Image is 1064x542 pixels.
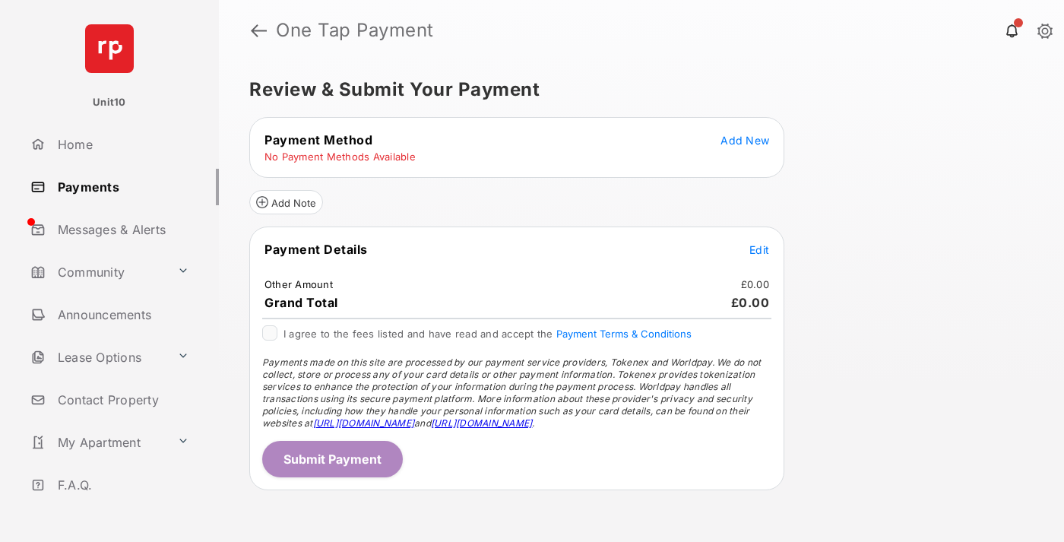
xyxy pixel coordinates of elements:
[24,126,219,163] a: Home
[731,295,770,310] span: £0.00
[24,382,219,418] a: Contact Property
[24,296,219,333] a: Announcements
[283,328,692,340] span: I agree to the fees listed and have read and accept the
[24,467,219,503] a: F.A.Q.
[264,242,368,257] span: Payment Details
[276,21,434,40] strong: One Tap Payment
[24,211,219,248] a: Messages & Alerts
[264,150,416,163] td: No Payment Methods Available
[24,169,219,205] a: Payments
[264,277,334,291] td: Other Amount
[431,417,532,429] a: [URL][DOMAIN_NAME]
[556,328,692,340] button: I agree to the fees listed and have read and accept the
[262,357,761,429] span: Payments made on this site are processed by our payment service providers, Tokenex and Worldpay. ...
[24,339,171,376] a: Lease Options
[749,242,769,257] button: Edit
[249,190,323,214] button: Add Note
[264,132,372,147] span: Payment Method
[749,243,769,256] span: Edit
[264,295,338,310] span: Grand Total
[262,441,403,477] button: Submit Payment
[740,277,770,291] td: £0.00
[249,81,1021,99] h5: Review & Submit Your Payment
[24,254,171,290] a: Community
[313,417,414,429] a: [URL][DOMAIN_NAME]
[85,24,134,73] img: svg+xml;base64,PHN2ZyB4bWxucz0iaHR0cDovL3d3dy53My5vcmcvMjAwMC9zdmciIHdpZHRoPSI2NCIgaGVpZ2h0PSI2NC...
[93,95,126,110] p: Unit10
[24,424,171,461] a: My Apartment
[720,132,769,147] button: Add New
[720,134,769,147] span: Add New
